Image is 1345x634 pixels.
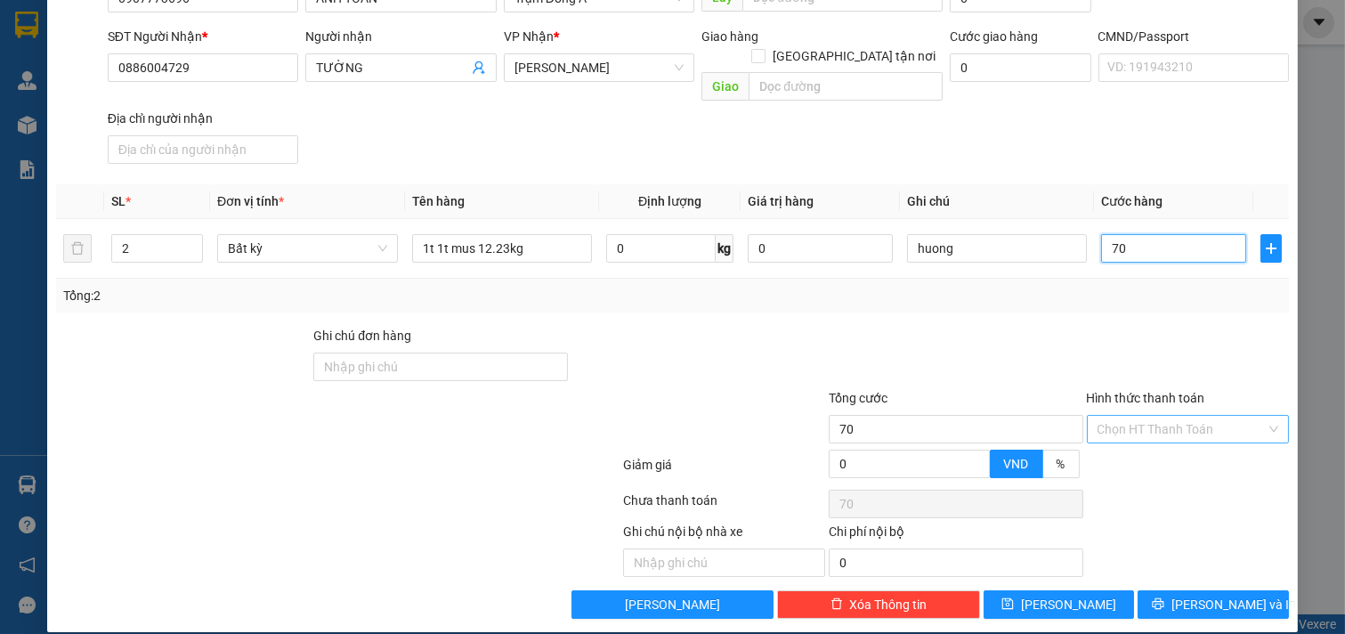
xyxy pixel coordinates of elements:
span: [GEOGRAPHIC_DATA] tận nơi [766,46,943,66]
input: Địa chỉ của người nhận [108,135,299,164]
span: Giá trị hàng [748,194,814,208]
div: Địa chỉ người nhận [108,109,299,128]
span: Xóa Thông tin [850,595,928,614]
th: Ghi chú [900,184,1095,219]
span: [PERSON_NAME] [1021,595,1116,614]
div: Giảm giá [621,455,828,486]
input: Dọc đường [749,72,942,101]
span: Đơn vị tính [217,194,284,208]
input: Cước giao hàng [950,53,1091,82]
button: plus [1260,234,1282,263]
button: deleteXóa Thông tin [777,590,980,619]
div: Tổng: 2 [63,286,520,305]
span: Tên hàng [412,194,465,208]
span: Tổng cước [829,391,887,405]
button: save[PERSON_NAME] [984,590,1135,619]
div: Chi phí nội bộ [829,522,1082,549]
input: 0 [748,234,893,263]
span: Bất kỳ [228,235,387,262]
span: Giao [701,72,749,101]
label: Ghi chú đơn hàng [313,329,411,343]
span: Hồ Chí Minh [515,54,685,81]
span: Giao hàng [701,29,758,44]
span: Cước hàng [1101,194,1163,208]
div: Ghi chú nội bộ nhà xe [623,522,826,549]
span: VP Nhận [504,29,554,44]
span: Định lượng [638,194,701,208]
input: Nhập ghi chú [623,549,826,577]
span: SL [111,194,126,208]
div: Người nhận [305,27,497,46]
span: printer [1152,597,1164,612]
button: printer[PERSON_NAME] và In [1138,590,1289,619]
span: plus [1261,241,1281,256]
span: [PERSON_NAME] và In [1171,595,1296,614]
input: Ghi chú đơn hàng [313,353,567,381]
button: [PERSON_NAME] [571,590,774,619]
div: CMND/Passport [1098,27,1290,46]
span: kg [716,234,733,263]
div: Chưa thanh toán [621,491,828,522]
input: VD: Bàn, Ghế [412,234,593,263]
span: save [1001,597,1014,612]
label: Cước giao hàng [950,29,1038,44]
input: Ghi Chú [907,234,1088,263]
label: Hình thức thanh toán [1087,391,1205,405]
span: user-add [472,61,486,75]
span: VND [1004,457,1029,471]
button: delete [63,234,92,263]
div: SĐT Người Nhận [108,27,299,46]
span: [PERSON_NAME] [625,595,720,614]
span: delete [830,597,843,612]
span: % [1057,457,1065,471]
